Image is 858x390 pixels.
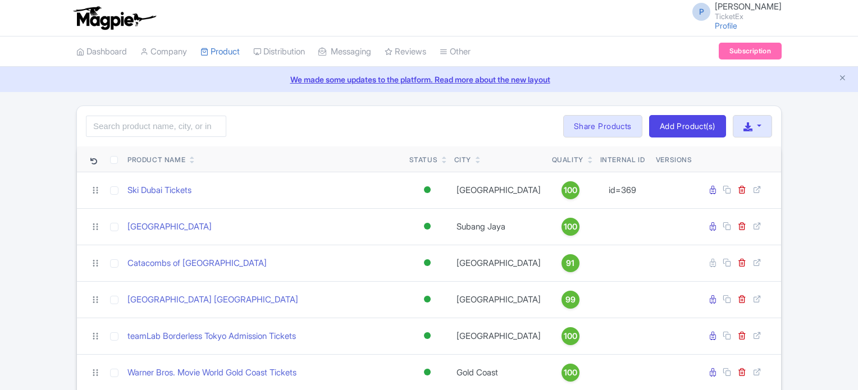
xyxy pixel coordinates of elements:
[552,218,589,236] a: 100
[422,255,433,271] div: Active
[450,281,547,318] td: [GEOGRAPHIC_DATA]
[552,364,589,382] a: 100
[552,327,589,345] a: 100
[86,116,226,137] input: Search product name, city, or interal id
[454,155,471,165] div: City
[450,208,547,245] td: Subang Jaya
[564,330,577,342] span: 100
[127,184,191,197] a: Ski Dubai Tickets
[651,146,697,172] th: Versions
[594,146,651,172] th: Internal ID
[253,36,305,67] a: Distribution
[422,364,433,380] div: Active
[552,291,589,309] a: 99
[715,21,737,30] a: Profile
[564,221,577,233] span: 100
[719,43,782,59] a: Subscription
[318,36,371,67] a: Messaging
[450,172,547,208] td: [GEOGRAPHIC_DATA]
[838,72,847,85] button: Close announcement
[200,36,240,67] a: Product
[552,254,589,272] a: 91
[566,257,574,269] span: 91
[422,218,433,235] div: Active
[440,36,471,67] a: Other
[422,328,433,344] div: Active
[127,221,212,233] a: [GEOGRAPHIC_DATA]
[127,293,298,306] a: [GEOGRAPHIC_DATA] [GEOGRAPHIC_DATA]
[692,3,710,21] span: P
[7,74,851,85] a: We made some updates to the platform. Read more about the new layout
[422,182,433,198] div: Active
[140,36,187,67] a: Company
[565,293,576,306] span: 99
[552,181,589,199] a: 100
[564,366,577,379] span: 100
[127,155,185,165] div: Product Name
[715,1,782,12] span: [PERSON_NAME]
[450,318,547,354] td: [GEOGRAPHIC_DATA]
[564,184,577,196] span: 100
[422,291,433,308] div: Active
[715,13,782,20] small: TicketEx
[127,257,267,270] a: Catacombs of [GEOGRAPHIC_DATA]
[127,366,296,379] a: Warner Bros. Movie World Gold Coast Tickets
[450,245,547,281] td: [GEOGRAPHIC_DATA]
[563,115,642,137] a: Share Products
[385,36,426,67] a: Reviews
[409,155,438,165] div: Status
[71,6,158,30] img: logo-ab69f6fb50320c5b225c76a69d11143b.png
[552,155,583,165] div: Quality
[649,115,726,137] a: Add Product(s)
[686,2,782,20] a: P [PERSON_NAME] TicketEx
[127,330,296,343] a: teamLab Borderless Tokyo Admission Tickets
[594,172,651,208] td: id=369
[76,36,127,67] a: Dashboard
